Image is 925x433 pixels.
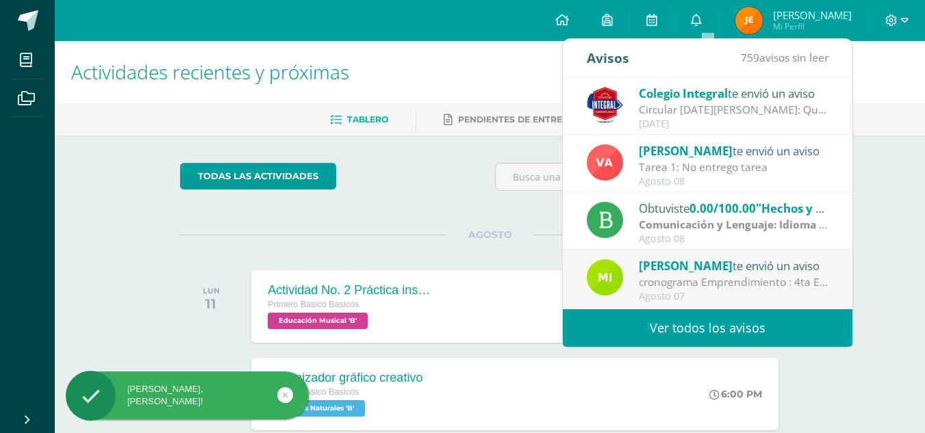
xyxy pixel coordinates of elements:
img: 8f4af3fe6ec010f2c87a2f17fab5bf8c.png [587,259,623,296]
span: Primero Básico Basicos [268,300,359,309]
span: Pendientes de entrega [458,114,575,124]
div: te envió un aviso [639,84,829,102]
span: [PERSON_NAME] [773,8,852,22]
div: Agosto 08 [639,176,829,187]
div: Agosto 08 [639,233,829,245]
a: Pendientes de entrega [444,109,575,131]
span: Actividades recientes y próximas [71,59,349,85]
div: LUN [203,286,220,296]
div: | ZONA [639,217,829,233]
img: 3d8ecf278a7f74c562a74fe44b321cd5.png [587,87,623,123]
div: 6:00 PM [709,388,762,400]
img: 9c621efd30d108e67491d41a8068c848.png [735,7,763,34]
div: Tarea 1: No entrego tarea [639,159,829,175]
div: Actividad No. 2 Práctica instrumental y símbolos musicales. [268,283,432,298]
div: Circular 11 de agosto 2025: Querida comunidad educativa, te trasladamos este PDF con la circular ... [639,102,829,118]
div: [PERSON_NAME], [PERSON_NAME]! [66,383,309,408]
span: 759 [741,50,759,65]
a: Ver todos los avisos [563,309,852,347]
span: Mi Perfil [773,21,852,32]
div: Agosto 07 [639,291,829,302]
span: [PERSON_NAME] [639,258,733,274]
span: avisos sin leer [741,50,828,65]
input: Busca una actividad próxima aquí... [496,163,799,190]
span: AGOSTO [446,228,534,241]
div: Obtuviste en [639,199,829,217]
div: te envió un aviso [639,257,829,274]
div: te envió un aviso [639,142,829,159]
span: [PERSON_NAME] [639,143,733,159]
span: 0.00/100.00 [689,200,756,216]
div: [DATE] [639,118,829,130]
img: 7a80fdc5f59928efee5a6dcd101d4975.png [587,144,623,181]
a: todas las Actividades [180,163,336,189]
span: Tablero [347,114,388,124]
a: Tablero [330,109,388,131]
div: Avisos [587,39,629,77]
div: 11 [203,296,220,312]
strong: Comunicación y Lenguaje: Idioma Español [639,217,861,232]
span: Educación Musical 'B' [268,313,368,329]
div: Organizador gráfico creativo [268,371,422,385]
div: cronograma Emprendimiento : 4ta Etapa [639,274,829,290]
span: Colegio Integral [639,86,728,101]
